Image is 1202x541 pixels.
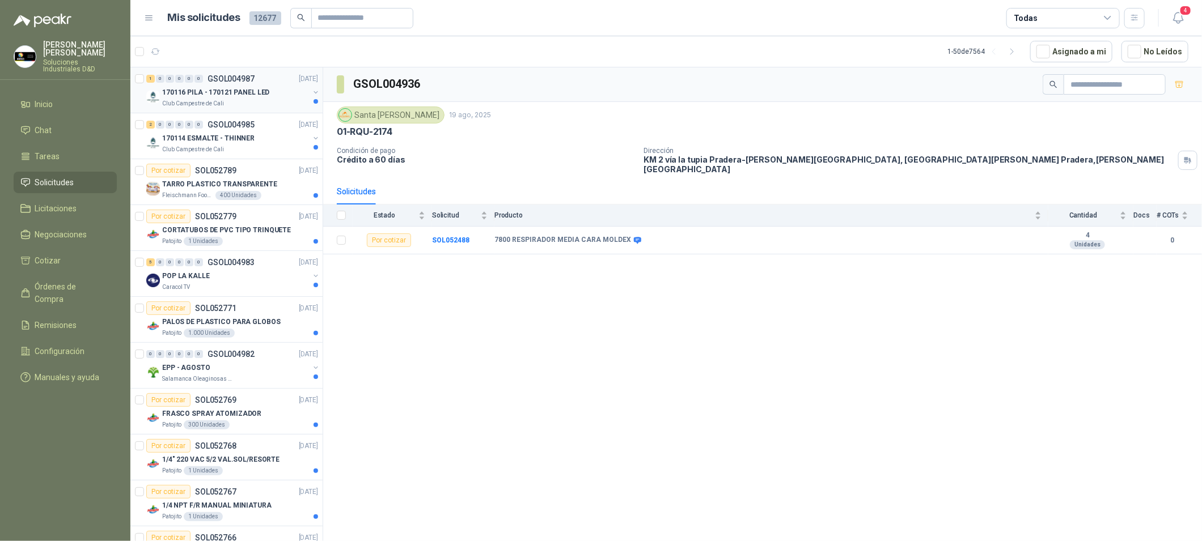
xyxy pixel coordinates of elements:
[299,74,318,84] p: [DATE]
[353,211,416,219] span: Estado
[146,118,320,154] a: 2 0 0 0 0 0 GSOL004985[DATE] Company Logo170114 ESMALTE - THINNERClub Campestre de Cali
[43,41,117,57] p: [PERSON_NAME] [PERSON_NAME]
[162,145,224,154] p: Club Campestre de Cali
[194,258,203,266] div: 0
[337,155,635,164] p: Crédito a 60 días
[162,225,291,236] p: CORTATUBOS DE PVC TIPO TRINQUETE
[449,110,491,121] p: 19 ago, 2025
[35,319,77,331] span: Remisiones
[162,512,181,521] p: Patojito
[146,210,191,223] div: Por cotizar
[146,485,191,499] div: Por cotizar
[195,304,236,312] p: SOL052771
[215,191,261,200] div: 400 Unidades
[494,205,1048,227] th: Producto
[175,121,184,129] div: 0
[35,202,77,215] span: Licitaciones
[162,329,181,338] p: Patojito
[184,329,235,338] div: 1.000 Unidades
[353,205,432,227] th: Estado
[337,185,376,198] div: Solicitudes
[35,176,74,189] span: Solicitudes
[299,487,318,497] p: [DATE]
[146,121,155,129] div: 2
[146,411,160,425] img: Company Logo
[162,363,210,373] p: EPP - AGOSTO
[146,182,160,195] img: Company Logo
[367,233,411,247] div: Por cotizar
[299,395,318,406] p: [DATE]
[299,120,318,130] p: [DATE]
[162,466,181,475] p: Patojito
[130,297,323,343] a: Por cotizarSOL052771[DATE] Company LogoPALOS DE PLASTICO PARA GLOBOSPatojito1.000 Unidades
[14,146,117,167] a: Tareas
[35,150,60,163] span: Tareas
[14,93,117,115] a: Inicio
[1048,231,1127,240] b: 4
[146,393,191,407] div: Por cotizar
[1048,205,1133,227] th: Cantidad
[299,257,318,268] p: [DATE]
[146,301,191,315] div: Por cotizar
[146,320,160,333] img: Company Logo
[184,466,223,475] div: 1 Unidades
[195,167,236,174] p: SOL052789
[130,159,323,205] a: Por cotizarSOL052789[DATE] Company LogoTARRO PLASTICO TRANSPARENTEFleischmann Foods S.A.400 Unidades
[162,179,277,190] p: TARRO PLASTICO TRANSPARENTE
[947,42,1021,61] div: 1 - 50 de 7564
[1157,205,1202,227] th: # COTs
[194,75,203,83] div: 0
[195,212,236,220] p: SOL052779
[14,14,71,27] img: Logo peakr
[1070,240,1105,249] div: Unidades
[184,237,223,246] div: 1 Unidades
[432,236,469,244] a: SOL052488
[130,480,323,526] a: Por cotizarSOL052767[DATE] Company Logo1/4 NPT F/R MANUAL MINIATURAPatojito1 Unidades
[35,98,53,110] span: Inicio
[1014,12,1038,24] div: Todas
[194,121,203,129] div: 0
[195,442,236,450] p: SOL052768
[156,121,164,129] div: 0
[494,211,1032,219] span: Producto
[35,345,85,357] span: Configuración
[130,434,323,480] a: Por cotizarSOL052768[DATE] Company Logo1/4" 220 VAC 5/2 VAL.SOL/RESORTEPatojito1 Unidades
[146,350,155,358] div: 0
[208,75,255,83] p: GSOL004987
[146,255,320,292] a: 5 0 0 0 0 0 GSOL004983[DATE] Company LogoPOP LA KALLECaracol TV
[1157,235,1188,246] b: 0
[1168,8,1188,28] button: 4
[208,258,255,266] p: GSOL004983
[162,374,234,384] p: Salamanca Oleaginosas SAS
[156,75,164,83] div: 0
[299,441,318,451] p: [DATE]
[35,228,87,241] span: Negociaciones
[146,503,160,517] img: Company Logo
[146,136,160,150] img: Company Logo
[14,276,117,310] a: Órdenes de Compra
[35,124,52,137] span: Chat
[299,303,318,314] p: [DATE]
[162,454,280,465] p: 1/4" 220 VAC 5/2 VAL.SOL/RESORTE
[299,349,318,360] p: [DATE]
[35,280,106,305] span: Órdenes de Compra
[185,350,193,358] div: 0
[146,75,155,83] div: 1
[184,512,223,521] div: 1 Unidades
[162,283,190,292] p: Caracol TV
[195,396,236,404] p: SOL052769
[185,258,193,266] div: 0
[14,314,117,336] a: Remisiones
[162,87,269,98] p: 170116 PILA - 170121 PANEL LED
[337,126,392,138] p: 01-RQU-2174
[175,350,184,358] div: 0
[162,237,181,246] p: Patojito
[146,347,320,384] a: 0 0 0 0 0 0 GSOL004982[DATE] Company LogoEPP - AGOSTOSalamanca Oleaginosas SAS
[644,147,1174,155] p: Dirección
[339,109,352,121] img: Company Logo
[162,133,255,144] p: 170114 ESMALTE - THINNER
[14,198,117,219] a: Licitaciones
[299,165,318,176] p: [DATE]
[43,59,117,73] p: Soluciones Industriales D&D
